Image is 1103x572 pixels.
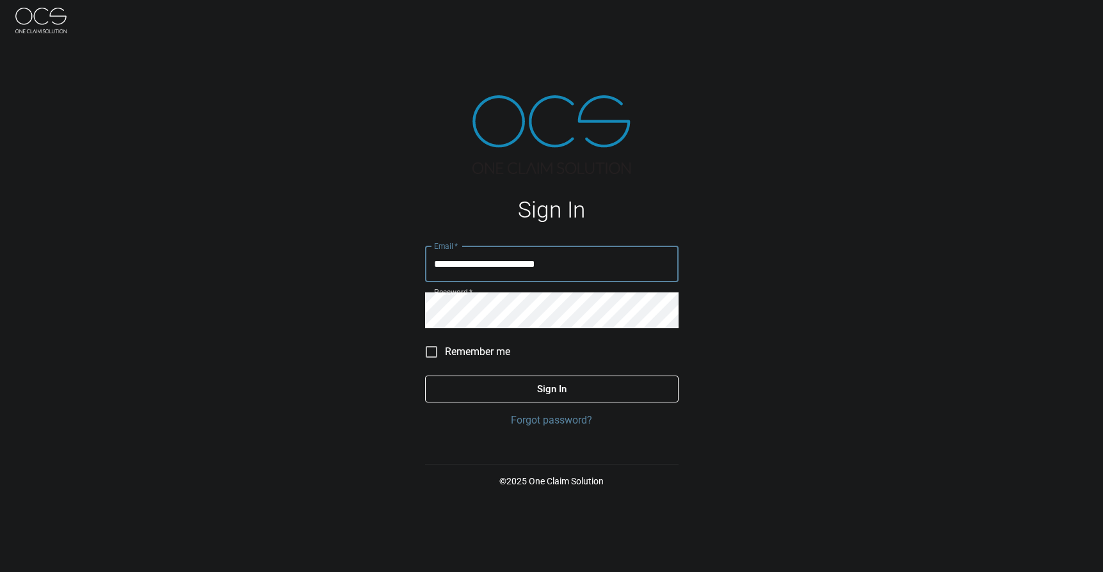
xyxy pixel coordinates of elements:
h1: Sign In [425,197,679,223]
img: ocs-logo-white-transparent.png [15,8,67,33]
img: ocs-logo-tra.png [472,95,631,174]
label: Password [434,287,472,298]
a: Forgot password? [425,413,679,428]
button: Sign In [425,376,679,402]
span: Remember me [445,344,510,360]
label: Email [434,241,458,251]
p: © 2025 One Claim Solution [425,475,679,488]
